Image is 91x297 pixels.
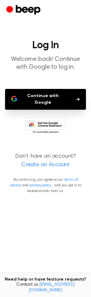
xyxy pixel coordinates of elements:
a: privacy policy [30,183,51,187]
h1: Log In [5,40,86,50]
span: Contact us [4,282,87,293]
p: Welcome back! Continue with Google to log in. [5,55,86,71]
p: Don’t have an account? [5,152,86,169]
button: Continue with Google [5,89,86,110]
a: Create an Account [6,161,85,169]
p: By continuing, you agree to our and , and you opt in to receive emails from us. [5,177,86,194]
a: [EMAIL_ADDRESS][DOMAIN_NAME] [29,282,75,293]
a: Beep [6,4,42,16]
